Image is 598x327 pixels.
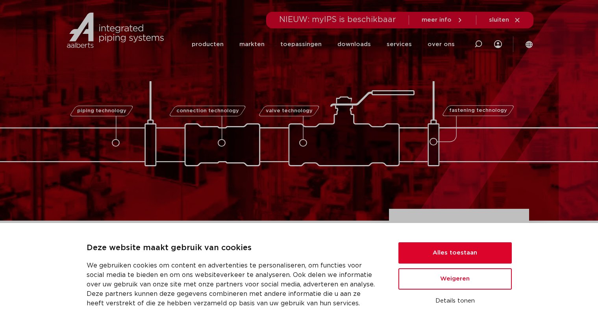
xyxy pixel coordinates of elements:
[239,28,265,60] a: markten
[280,28,322,60] a: toepassingen
[87,242,380,255] p: Deze website maakt gebruik van cookies
[387,28,412,60] a: services
[192,28,224,60] a: producten
[398,294,512,308] button: Details tonen
[337,28,371,60] a: downloads
[489,17,521,24] a: sluiten
[494,28,502,60] div: my IPS
[266,108,313,113] span: valve technology
[398,242,512,264] button: Alles toestaan
[77,108,126,113] span: piping technology
[279,16,396,24] span: NIEUW: myIPS is beschikbaar
[422,17,452,23] span: meer info
[176,108,239,113] span: connection technology
[449,108,507,113] span: fastening technology
[428,28,455,60] a: over ons
[422,17,463,24] a: meer info
[192,28,455,60] nav: Menu
[398,268,512,290] button: Weigeren
[401,221,487,236] h3: zoek producten
[87,261,380,308] p: We gebruiken cookies om content en advertenties te personaliseren, om functies voor social media ...
[489,17,509,23] span: sluiten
